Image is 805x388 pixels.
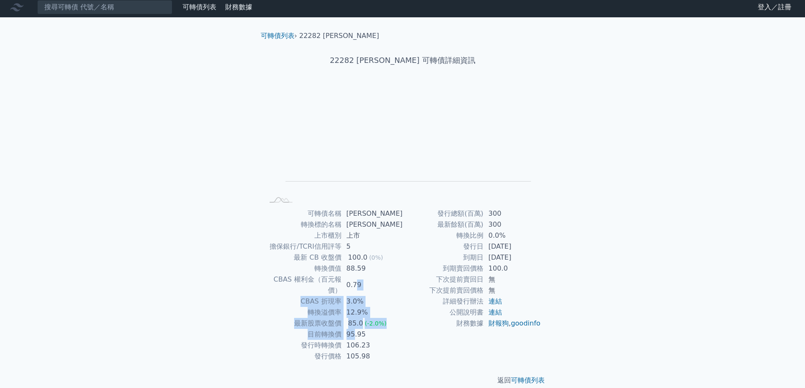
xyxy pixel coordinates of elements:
[483,219,541,230] td: 300
[299,31,379,41] li: 22282 [PERSON_NAME]
[365,320,387,327] span: (-2.0%)
[403,274,483,285] td: 下次提前賣回日
[403,208,483,219] td: 發行總額(百萬)
[403,307,483,318] td: 公開說明書
[483,208,541,219] td: 300
[264,318,341,329] td: 最新股票收盤價
[264,252,341,263] td: 最新 CB 收盤價
[278,93,531,194] g: Chart
[264,208,341,219] td: 可轉債名稱
[254,54,551,66] h1: 22282 [PERSON_NAME] 可轉債詳細資訊
[488,319,509,327] a: 財報狗
[341,329,403,340] td: 95.95
[341,208,403,219] td: [PERSON_NAME]
[264,230,341,241] td: 上市櫃別
[341,307,403,318] td: 12.9%
[403,252,483,263] td: 到期日
[341,241,403,252] td: 5
[483,252,541,263] td: [DATE]
[483,318,541,329] td: ,
[347,252,369,263] div: 100.0
[763,347,805,388] iframe: Chat Widget
[403,318,483,329] td: 財務數據
[483,263,541,274] td: 100.0
[403,263,483,274] td: 到期賣回價格
[341,263,403,274] td: 88.59
[183,3,216,11] a: 可轉債列表
[403,241,483,252] td: 發行日
[403,230,483,241] td: 轉換比例
[347,318,365,329] div: 85.0
[225,3,252,11] a: 財務數據
[488,308,502,316] a: 連結
[511,319,540,327] a: goodinfo
[488,297,502,305] a: 連結
[341,351,403,362] td: 105.98
[264,296,341,307] td: CBAS 折現率
[261,32,295,40] a: 可轉債列表
[341,296,403,307] td: 3.0%
[403,296,483,307] td: 詳細發行辦法
[264,241,341,252] td: 擔保銀行/TCRI信用評等
[763,347,805,388] div: 聊天小工具
[264,274,341,296] td: CBAS 權利金（百元報價）
[511,376,545,384] a: 可轉債列表
[483,230,541,241] td: 0.0%
[483,285,541,296] td: 無
[369,254,383,261] span: (0%)
[341,274,403,296] td: 0.79
[264,340,341,351] td: 發行時轉換價
[341,219,403,230] td: [PERSON_NAME]
[264,329,341,340] td: 目前轉換價
[341,230,403,241] td: 上市
[261,31,297,41] li: ›
[751,0,798,14] a: 登入／註冊
[483,274,541,285] td: 無
[264,351,341,362] td: 發行價格
[254,375,551,385] p: 返回
[264,263,341,274] td: 轉換價值
[341,340,403,351] td: 106.23
[403,285,483,296] td: 下次提前賣回價格
[403,219,483,230] td: 最新餘額(百萬)
[264,307,341,318] td: 轉換溢價率
[264,219,341,230] td: 轉換標的名稱
[483,241,541,252] td: [DATE]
